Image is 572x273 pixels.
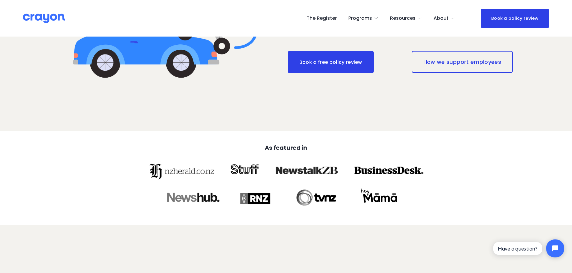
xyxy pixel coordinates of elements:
a: How we support employees [412,51,513,73]
img: Crayon [23,13,65,24]
a: folder dropdown [390,13,422,23]
iframe: Tidio Chat [488,234,569,263]
span: Programs [348,14,372,23]
a: Book a free policy review [288,51,374,73]
a: folder dropdown [348,13,379,23]
a: folder dropdown [434,13,455,23]
span: About [434,14,449,23]
a: The Register [307,13,337,23]
a: Book a policy review [481,9,549,28]
span: Resources [390,14,416,23]
strong: As featured in [265,144,307,152]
